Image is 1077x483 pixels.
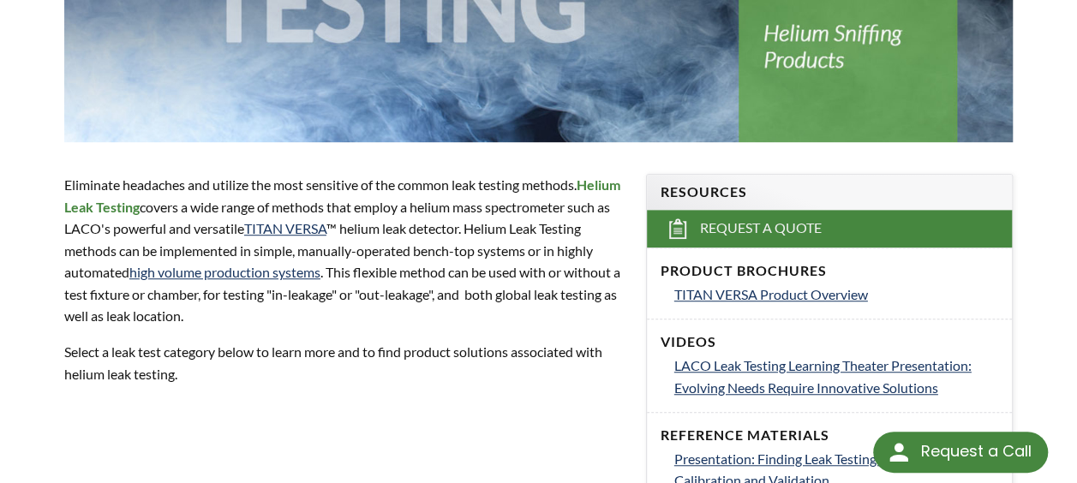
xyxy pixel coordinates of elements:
a: LACO Leak Testing Learning Theater Presentation: Evolving Needs Require Innovative Solutions [674,355,999,398]
h4: Videos [661,333,999,351]
div: Request a Call [920,432,1031,471]
div: Request a Call [873,432,1048,473]
h4: Product Brochures [661,262,999,280]
a: high volume production systems [129,264,320,280]
span: LACO Leak Testing Learning Theater Presentation: Evolving Needs Require Innovative Solutions [674,357,972,396]
span: Request a Quote [700,219,822,237]
img: round button [885,438,912,466]
h4: Reference Materials [661,426,999,444]
strong: Helium Leak Testing [64,176,620,215]
a: TITAN VERSA Product Overview [674,283,999,306]
span: TITAN VERSA Product Overview [674,286,868,302]
p: Select a leak test category below to learn more and to find product solutions associated with hel... [64,341,625,385]
a: TITAN VERSA [244,220,326,236]
a: Request a Quote [647,210,1013,247]
p: Eliminate headaches and utilize the most sensitive of the common leak testing methods. covers a w... [64,174,625,327]
h4: Resources [661,183,999,201]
